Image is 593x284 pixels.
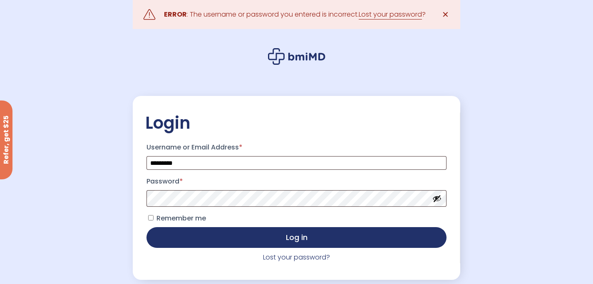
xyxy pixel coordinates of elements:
strong: ERROR [164,10,187,19]
a: ✕ [437,6,454,23]
a: Lost your password [359,10,422,20]
label: Username or Email Address [146,141,446,154]
span: Remember me [156,213,206,223]
h2: Login [145,113,447,133]
label: Password [146,175,446,188]
button: Show password [432,194,442,203]
span: ✕ [442,9,449,20]
input: Remember me [148,215,154,220]
div: : The username or password you entered is incorrect. ? [164,9,426,20]
button: Log in [146,227,446,248]
a: Lost your password? [263,252,330,262]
